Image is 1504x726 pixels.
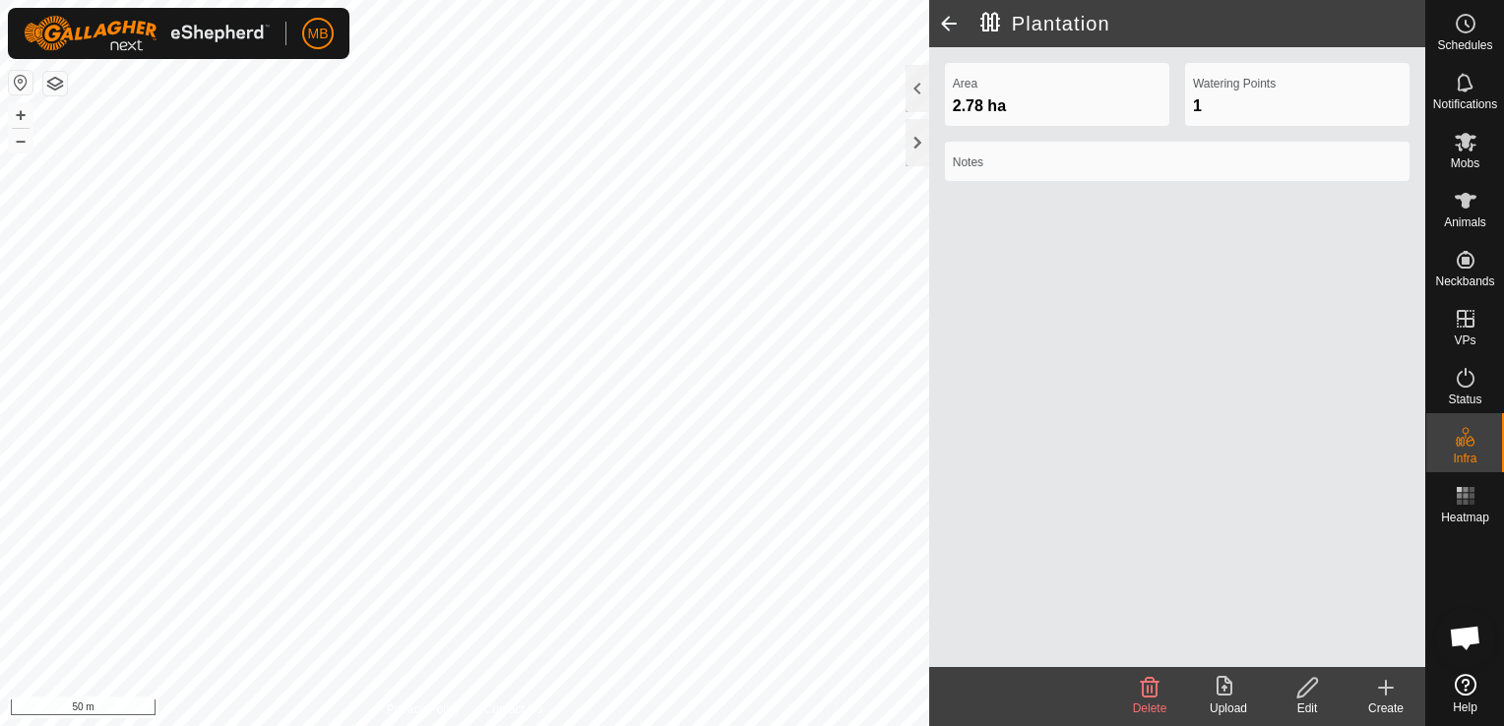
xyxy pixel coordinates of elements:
[1133,701,1167,715] span: Delete
[1448,393,1481,405] span: Status
[1437,39,1492,51] span: Schedules
[953,75,1161,92] label: Area
[24,16,270,51] img: Gallagher Logo
[1193,75,1402,92] label: Watering Points
[1451,157,1479,169] span: Mobs
[1193,97,1202,114] span: 1
[1435,275,1494,287] span: Neckbands
[1268,699,1347,717] div: Edit
[1453,701,1477,713] span: Help
[1426,666,1504,721] a: Help
[387,700,461,718] a: Privacy Policy
[484,700,542,718] a: Contact Us
[9,103,32,127] button: +
[1436,608,1495,667] div: Open chat
[308,24,329,44] span: MB
[9,71,32,94] button: Reset Map
[1189,699,1268,717] div: Upload
[1433,98,1497,110] span: Notifications
[1444,216,1486,228] span: Animals
[1347,699,1425,717] div: Create
[953,97,1006,114] span: 2.78 ha
[1454,334,1475,346] span: VPs
[980,12,1425,35] h2: Plantation
[43,72,67,95] button: Map Layers
[953,153,1402,171] label: Notes
[9,129,32,152] button: –
[1453,453,1476,464] span: Infra
[1441,512,1489,523] span: Heatmap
